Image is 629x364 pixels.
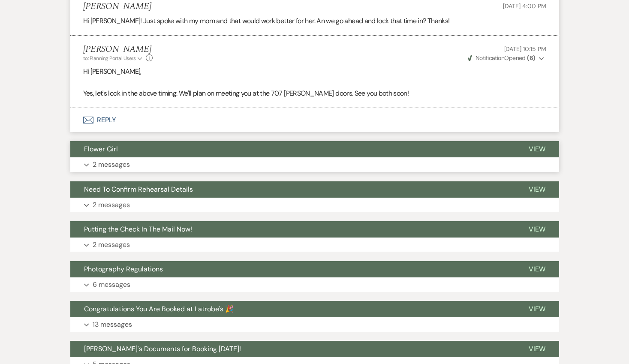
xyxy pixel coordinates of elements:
[83,66,546,77] p: Hi [PERSON_NAME],
[504,45,546,53] span: [DATE] 10:15 PM
[529,344,545,353] span: View
[83,55,136,62] span: to: Planning Portal Users
[83,1,151,12] h5: [PERSON_NAME]
[93,199,130,211] p: 2 messages
[466,54,546,63] button: NotificationOpened (6)
[84,265,163,274] span: Photography Regulations
[84,225,192,234] span: Putting the Check In The Mail Now!
[515,301,559,317] button: View
[83,88,546,99] p: Yes, let's lock in the above timing. We'll plan on meeting you at the 707 [PERSON_NAME] doors. Se...
[70,277,559,292] button: 6 messages
[515,261,559,277] button: View
[515,341,559,357] button: View
[93,159,130,170] p: 2 messages
[83,44,153,55] h5: [PERSON_NAME]
[93,319,132,330] p: 13 messages
[70,221,515,238] button: Putting the Check In The Mail Now!
[70,108,559,132] button: Reply
[529,185,545,194] span: View
[529,225,545,234] span: View
[93,239,130,250] p: 2 messages
[70,157,559,172] button: 2 messages
[515,181,559,198] button: View
[84,144,118,153] span: Flower Girl
[70,261,515,277] button: Photography Regulations
[70,301,515,317] button: Congratulations You Are Booked at Latrobe's 🎉
[84,185,193,194] span: Need To Confirm Rehearsal Details
[476,54,504,62] span: Notification
[70,238,559,252] button: 2 messages
[70,317,559,332] button: 13 messages
[84,344,241,353] span: [PERSON_NAME]'s Documents for Booking [DATE]!
[83,54,144,62] button: to: Planning Portal Users
[84,304,234,313] span: Congratulations You Are Booked at Latrobe's 🎉
[529,304,545,313] span: View
[83,15,546,27] p: Hi [PERSON_NAME]! Just spoke with my mom and that would work better for her. An we go ahead and l...
[468,54,536,62] span: Opened
[503,2,546,10] span: [DATE] 4:00 PM
[515,141,559,157] button: View
[70,341,515,357] button: [PERSON_NAME]'s Documents for Booking [DATE]!
[70,141,515,157] button: Flower Girl
[515,221,559,238] button: View
[529,265,545,274] span: View
[93,279,130,290] p: 6 messages
[527,54,535,62] strong: ( 6 )
[70,198,559,212] button: 2 messages
[70,181,515,198] button: Need To Confirm Rehearsal Details
[529,144,545,153] span: View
